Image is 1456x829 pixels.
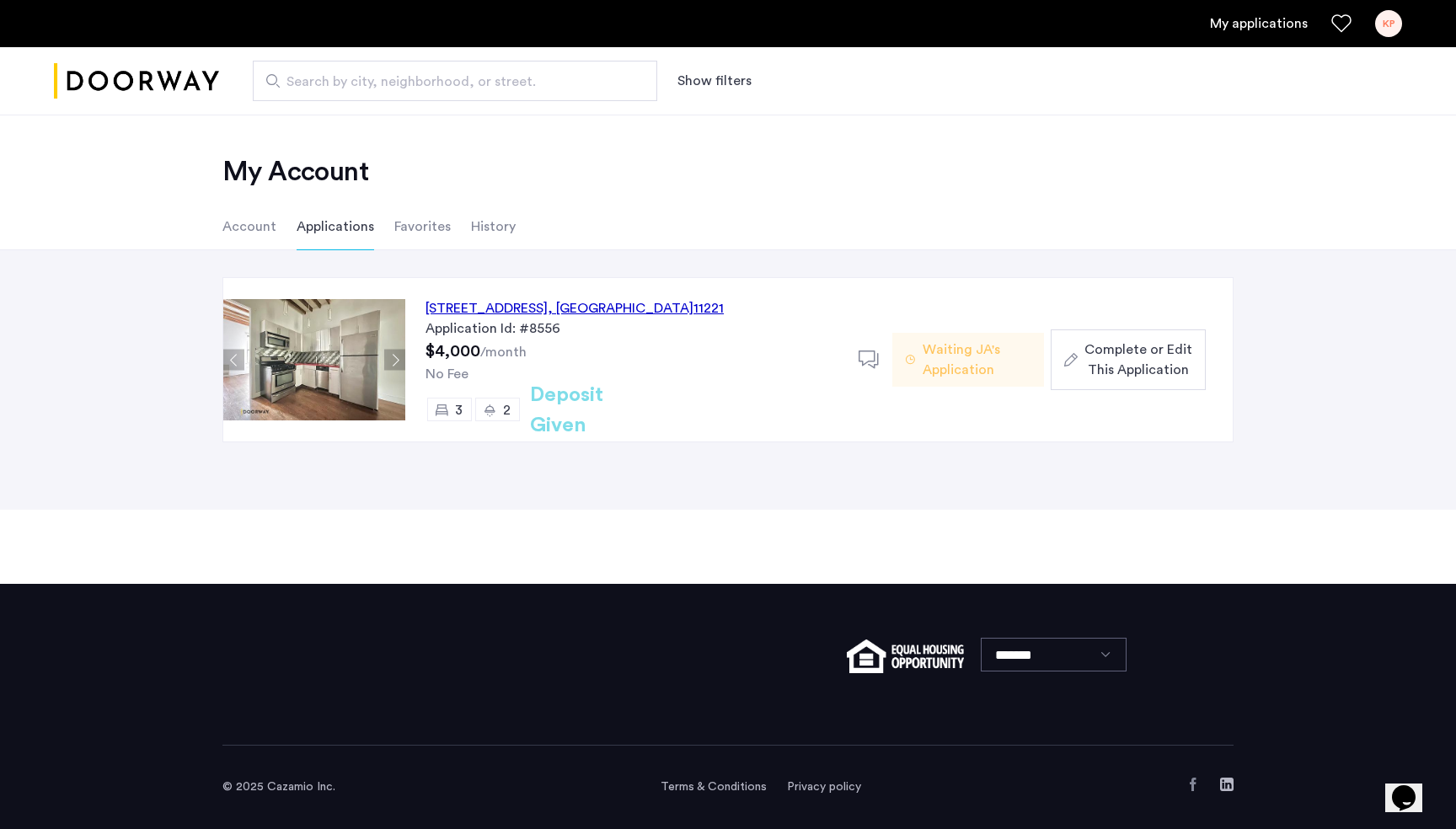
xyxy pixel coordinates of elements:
[661,778,767,795] a: Terms and conditions
[1084,340,1192,380] span: Complete or Edit This Application
[222,155,1234,189] h2: My Account
[297,203,374,250] li: Applications
[677,71,752,91] button: Show or hide filters
[1331,13,1352,34] a: Favorites
[426,318,838,339] div: Application Id: #8556
[471,203,516,250] li: History
[480,345,527,359] sub: /month
[222,203,276,250] li: Account
[223,350,244,371] button: Previous apartment
[384,350,405,371] button: Next apartment
[426,367,468,381] span: No Fee
[847,639,964,673] img: equal-housing.png
[530,380,664,441] h2: Deposit Given
[54,50,219,113] img: logo
[426,298,724,318] div: [STREET_ADDRESS] 11221
[1210,13,1308,34] a: My application
[923,340,1030,380] span: Waiting JA's Application
[223,299,405,420] img: Apartment photo
[787,778,861,795] a: Privacy policy
[1051,329,1206,390] button: button
[1220,778,1234,791] a: LinkedIn
[54,50,219,113] a: Cazamio logo
[455,404,463,417] span: 3
[503,404,511,417] span: 2
[1385,762,1439,812] iframe: chat widget
[253,61,657,101] input: Apartment Search
[548,302,693,315] span: , [GEOGRAPHIC_DATA]
[981,638,1127,671] select: Language select
[222,781,335,793] span: © 2025 Cazamio Inc.
[1375,10,1402,37] div: KP
[426,343,480,360] span: $4,000
[1186,778,1200,791] a: Facebook
[286,72,610,92] span: Search by city, neighborhood, or street.
[394,203,451,250] li: Favorites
